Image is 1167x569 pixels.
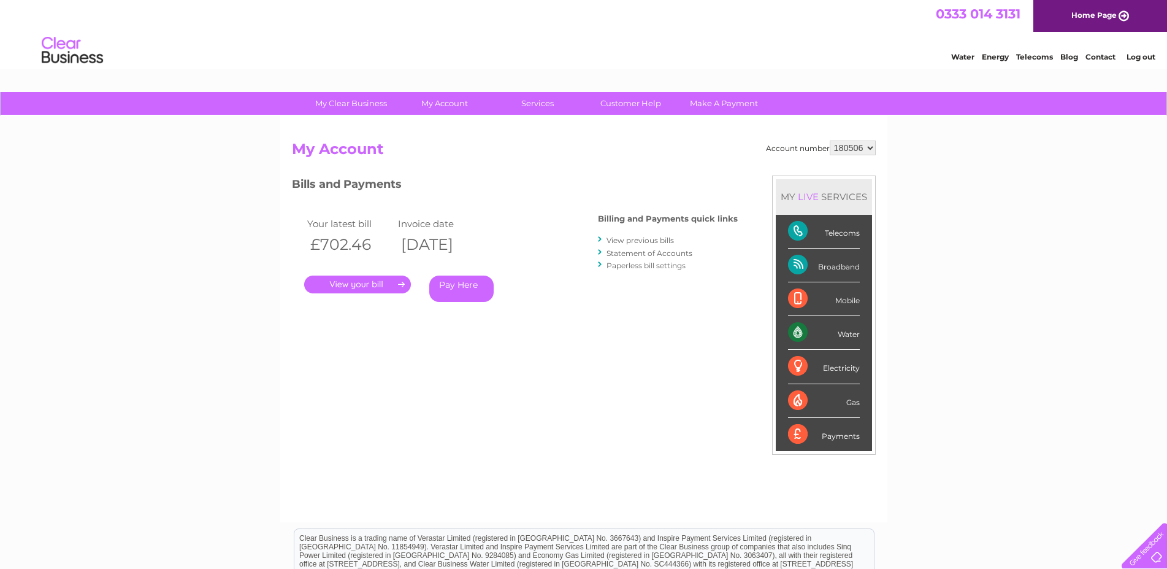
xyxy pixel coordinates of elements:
[788,418,860,451] div: Payments
[788,282,860,316] div: Mobile
[429,276,494,302] a: Pay Here
[788,215,860,249] div: Telecoms
[292,176,738,197] h3: Bills and Payments
[788,384,860,418] div: Gas
[580,92,681,115] a: Customer Help
[795,191,821,203] div: LIVE
[788,316,860,350] div: Water
[41,32,104,69] img: logo.png
[300,92,402,115] a: My Clear Business
[766,141,876,155] div: Account number
[788,350,860,384] div: Electricity
[304,232,396,257] th: £702.46
[395,215,486,232] td: Invoice date
[673,92,775,115] a: Make A Payment
[394,92,495,115] a: My Account
[606,261,686,270] a: Paperless bill settings
[788,249,860,282] div: Broadband
[606,249,692,258] a: Statement of Accounts
[294,7,874,60] div: Clear Business is a trading name of Verastar Limited (registered in [GEOGRAPHIC_DATA] No. 3667643...
[982,52,1009,61] a: Energy
[1060,52,1078,61] a: Blog
[395,232,486,257] th: [DATE]
[936,6,1020,21] a: 0333 014 3131
[598,214,738,223] h4: Billing and Payments quick links
[606,236,674,245] a: View previous bills
[1085,52,1115,61] a: Contact
[304,215,396,232] td: Your latest bill
[1127,52,1155,61] a: Log out
[951,52,974,61] a: Water
[1016,52,1053,61] a: Telecoms
[776,179,872,214] div: MY SERVICES
[292,141,876,164] h2: My Account
[487,92,588,115] a: Services
[304,276,411,293] a: .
